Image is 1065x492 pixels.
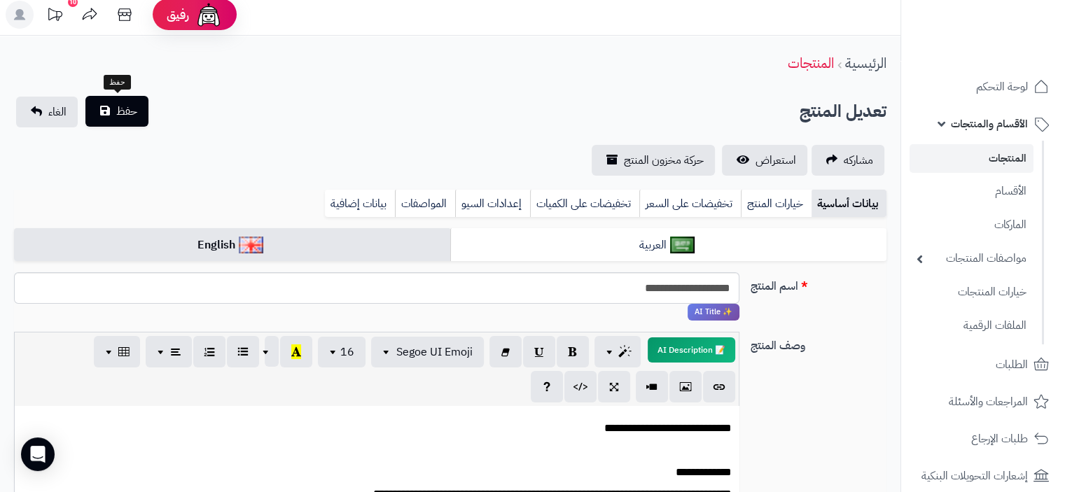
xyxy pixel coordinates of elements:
[195,1,223,29] img: ai-face.png
[910,144,1033,173] a: المنتجات
[104,75,131,90] div: حفظ
[745,272,892,295] label: اسم المنتج
[670,237,695,253] img: العربية
[450,228,886,262] a: العربية
[530,190,639,218] a: تخفيضات على الكميات
[396,344,473,360] span: Segoe UI Emoji
[910,244,1033,274] a: مواصفات المنتجات
[910,311,1033,341] a: الملفات الرقمية
[910,422,1057,456] a: طلبات الإرجاع
[921,466,1028,486] span: إشعارات التحويلات البنكية
[648,337,735,363] button: 📝 AI Description
[318,337,366,367] button: 16
[624,152,704,169] span: حركة مخزون المنتج
[910,385,1057,419] a: المراجعات والأسئلة
[340,344,354,360] span: 16
[951,114,1028,134] span: الأقسام والمنتجات
[371,337,484,367] button: Segoe UI Emoji
[844,152,873,169] span: مشاركه
[688,304,739,321] span: انقر لاستخدام رفيقك الذكي
[85,96,148,127] button: حفظ
[910,348,1057,381] a: الطلبات
[37,1,72,32] a: تحديثات المنصة
[788,52,834,73] a: المنتجات
[756,152,796,169] span: استعراض
[722,145,807,176] a: استعراض
[14,228,450,262] a: English
[800,97,886,126] h2: تعديل المنتج
[976,77,1028,97] span: لوحة التحكم
[745,332,892,354] label: وصف المنتج
[21,437,55,471] div: Open Intercom Messenger
[48,104,67,120] span: الغاء
[812,145,884,176] a: مشاركه
[910,70,1057,104] a: لوحة التحكم
[812,190,886,218] a: بيانات أساسية
[455,190,530,218] a: إعدادات السيو
[910,277,1033,307] a: خيارات المنتجات
[845,52,886,73] a: الرئيسية
[116,103,137,120] span: حفظ
[325,190,395,218] a: بيانات إضافية
[741,190,812,218] a: خيارات المنتج
[16,97,78,127] a: الغاء
[395,190,455,218] a: المواصفات
[910,210,1033,240] a: الماركات
[949,392,1028,412] span: المراجعات والأسئلة
[239,237,263,253] img: English
[592,145,715,176] a: حركة مخزون المنتج
[167,6,189,23] span: رفيق
[996,355,1028,374] span: الطلبات
[639,190,741,218] a: تخفيضات على السعر
[970,38,1052,67] img: logo-2.png
[910,176,1033,206] a: الأقسام
[971,429,1028,449] span: طلبات الإرجاع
